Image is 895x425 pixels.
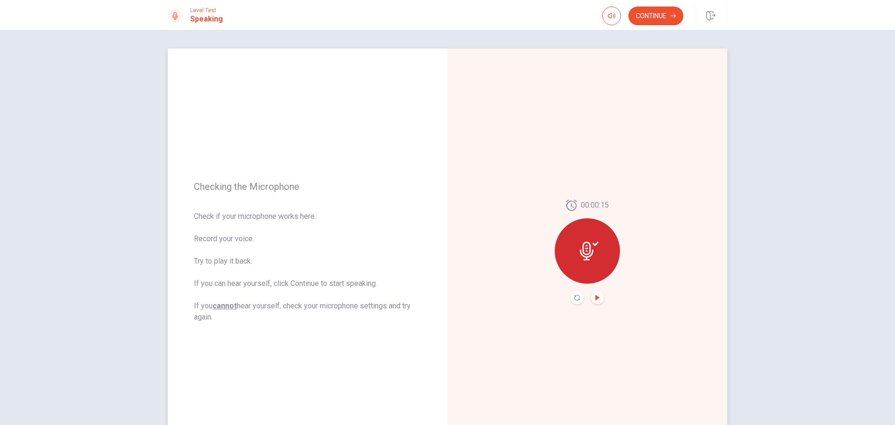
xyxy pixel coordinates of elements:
[190,14,223,25] h1: Speaking
[194,181,421,192] span: Checking the Microphone
[581,200,609,211] span: 00:00:15
[213,301,237,310] u: cannot
[194,211,421,323] span: Check if your microphone works here. Record your voice. Try to play it back. If you can hear your...
[571,291,584,304] button: Record Again
[591,291,604,304] button: Play Audio
[190,7,223,14] span: Level Test
[628,7,683,25] button: Continue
